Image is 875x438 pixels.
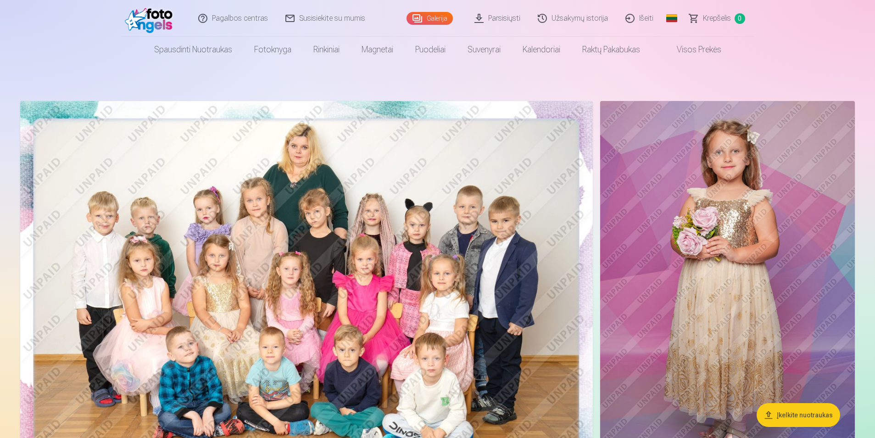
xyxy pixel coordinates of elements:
a: Raktų pakabukas [571,37,651,62]
a: Galerija [407,12,453,25]
a: Spausdinti nuotraukas [143,37,243,62]
span: Krepšelis [703,13,731,24]
img: /fa2 [125,4,178,33]
a: Suvenyrai [457,37,512,62]
a: Visos prekės [651,37,732,62]
a: Kalendoriai [512,37,571,62]
a: Magnetai [351,37,404,62]
a: Fotoknyga [243,37,302,62]
a: Rinkiniai [302,37,351,62]
button: Įkelkite nuotraukas [757,403,840,427]
a: Puodeliai [404,37,457,62]
span: 0 [735,13,745,24]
